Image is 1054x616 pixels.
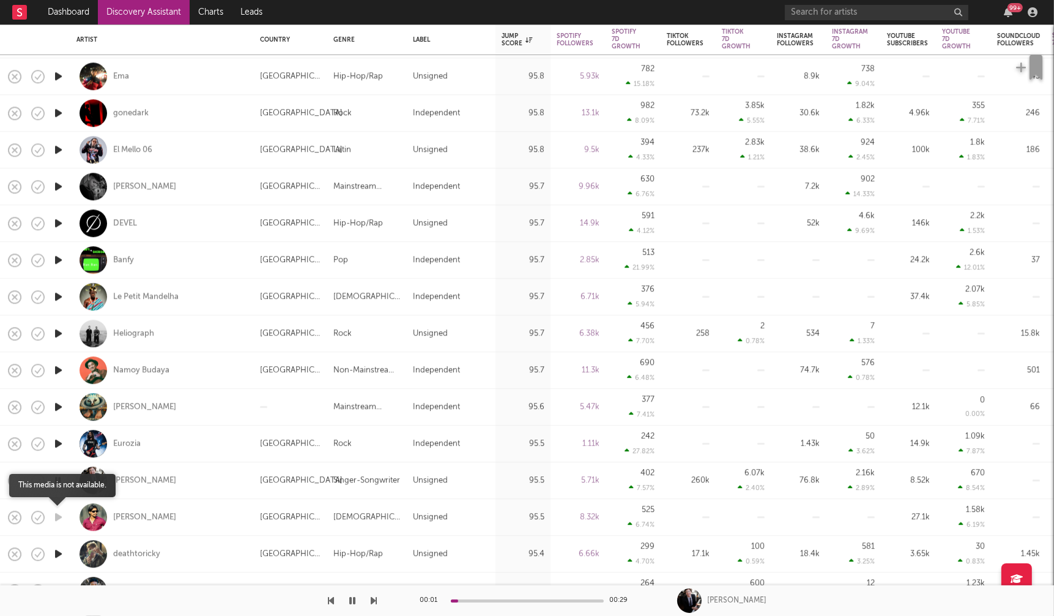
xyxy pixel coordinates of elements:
[997,143,1040,157] div: 186
[640,138,655,146] div: 394
[956,263,985,271] div: 12.01 %
[625,447,655,455] div: 27.82 %
[942,28,971,50] div: YouTube 7D Growth
[642,212,655,220] div: 591
[777,106,820,121] div: 30.6k
[997,584,1040,598] div: 73
[260,510,321,525] div: [GEOGRAPHIC_DATA]
[887,290,930,304] div: 37.4k
[76,36,242,43] div: Artist
[557,179,599,194] div: 9.96k
[887,400,930,415] div: 12.1k
[502,216,544,231] div: 95.7
[557,473,599,488] div: 5.71k
[413,400,460,415] div: Independent
[972,102,985,110] div: 355
[502,473,544,488] div: 95.5
[777,363,820,378] div: 74.7k
[333,69,383,84] div: Hip-Hop/Rap
[260,584,321,598] div: [GEOGRAPHIC_DATA]
[502,106,544,121] div: 95.8
[667,547,710,562] div: 17.1k
[628,153,655,161] div: 4.33 %
[557,143,599,157] div: 9.5k
[997,106,1040,121] div: 246
[113,549,160,560] div: deathtoricky
[629,227,655,235] div: 4.12 %
[413,143,448,157] div: Unsigned
[557,290,599,304] div: 6.71k
[887,143,930,157] div: 100k
[777,584,820,598] div: 495
[333,547,383,562] div: Hip-Hop/Rap
[642,506,655,514] div: 525
[557,253,599,268] div: 2.85k
[113,365,169,376] div: Namoy Budaya
[413,106,460,121] div: Independent
[502,32,532,47] div: Jump Score
[750,579,765,587] div: 600
[848,374,875,381] div: 0.78 %
[413,437,460,451] div: Independent
[113,438,141,449] a: Eurozia
[113,512,176,523] div: [PERSON_NAME]
[744,469,765,477] div: 6.07k
[113,402,176,413] a: [PERSON_NAME]
[745,138,765,146] div: 2.83k
[642,396,655,404] div: 377
[113,218,137,229] div: DEVEL
[333,106,352,121] div: Rock
[667,584,710,598] div: 91.8k
[965,432,985,440] div: 1.09k
[959,447,985,455] div: 7.87 %
[777,547,820,562] div: 18.4k
[557,326,599,341] div: 6.38k
[113,181,176,192] div: [PERSON_NAME]
[333,400,401,415] div: Mainstream Electronic
[861,138,875,146] div: 924
[333,216,383,231] div: Hip-Hop/Rap
[557,363,599,378] div: 11.3k
[760,322,765,330] div: 2
[333,437,352,451] div: Rock
[966,506,985,514] div: 1.58k
[708,595,767,606] div: [PERSON_NAME]
[628,300,655,308] div: 5.94 %
[850,337,875,345] div: 1.33 %
[260,253,321,268] div: [GEOGRAPHIC_DATA]
[960,116,985,124] div: 7.71 %
[997,32,1040,47] div: Soundcloud Followers
[849,557,875,565] div: 3.25 %
[260,326,321,341] div: [GEOGRAPHIC_DATA]
[640,579,655,587] div: 264
[845,190,875,198] div: 14.33 %
[640,469,655,477] div: 402
[502,400,544,415] div: 95.6
[333,326,352,341] div: Rock
[777,32,814,47] div: Instagram Followers
[997,400,1040,415] div: 66
[629,484,655,492] div: 7.57 %
[333,584,401,598] div: Mainstream Electronic
[832,28,868,50] div: Instagram 7D Growth
[847,227,875,235] div: 9.69 %
[333,290,401,304] div: [DEMOGRAPHIC_DATA]
[847,80,875,88] div: 9.04 %
[642,249,655,257] div: 513
[557,437,599,451] div: 1.11k
[113,475,176,486] div: [PERSON_NAME]
[413,326,448,341] div: Unsigned
[413,473,448,488] div: Unsigned
[610,593,634,608] div: 00:29
[971,469,985,477] div: 670
[640,175,655,183] div: 630
[333,36,395,43] div: Genre
[557,69,599,84] div: 5.93k
[777,437,820,451] div: 1.43k
[965,285,985,293] div: 2.07k
[260,216,321,231] div: [GEOGRAPHIC_DATA]
[628,190,655,198] div: 6.76 %
[413,584,448,598] div: Unsigned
